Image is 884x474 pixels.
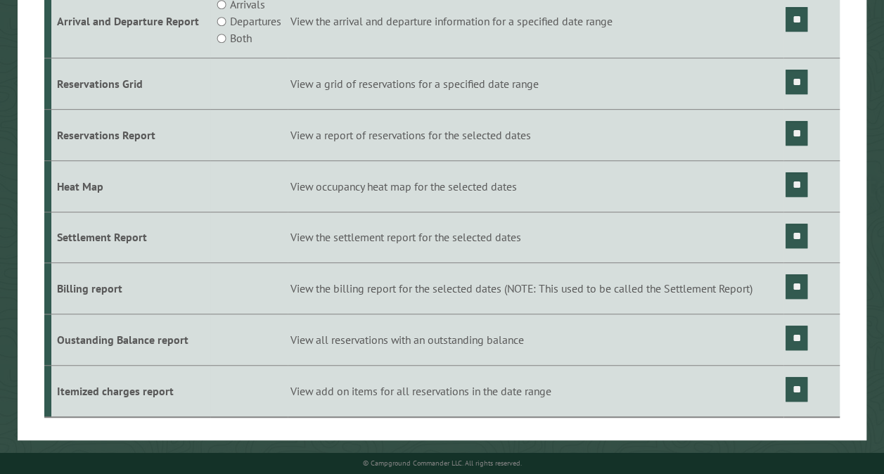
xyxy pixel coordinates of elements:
small: © Campground Commander LLC. All rights reserved. [363,459,522,468]
td: Reservations Grid [51,58,211,110]
label: Departures [230,13,281,30]
td: Itemized charges report [51,365,211,416]
td: View all reservations with an outstanding balance [288,314,783,366]
td: View a grid of reservations for a specified date range [288,58,783,110]
td: View add on items for all reservations in the date range [288,365,783,416]
td: View a report of reservations for the selected dates [288,109,783,160]
td: View the billing report for the selected dates (NOTE: This used to be called the Settlement Report) [288,263,783,314]
td: Oustanding Balance report [51,314,211,366]
td: View the settlement report for the selected dates [288,212,783,263]
td: Billing report [51,263,211,314]
td: View occupancy heat map for the selected dates [288,160,783,212]
td: Heat Map [51,160,211,212]
td: Settlement Report [51,212,211,263]
td: Reservations Report [51,109,211,160]
label: Both [230,30,252,46]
